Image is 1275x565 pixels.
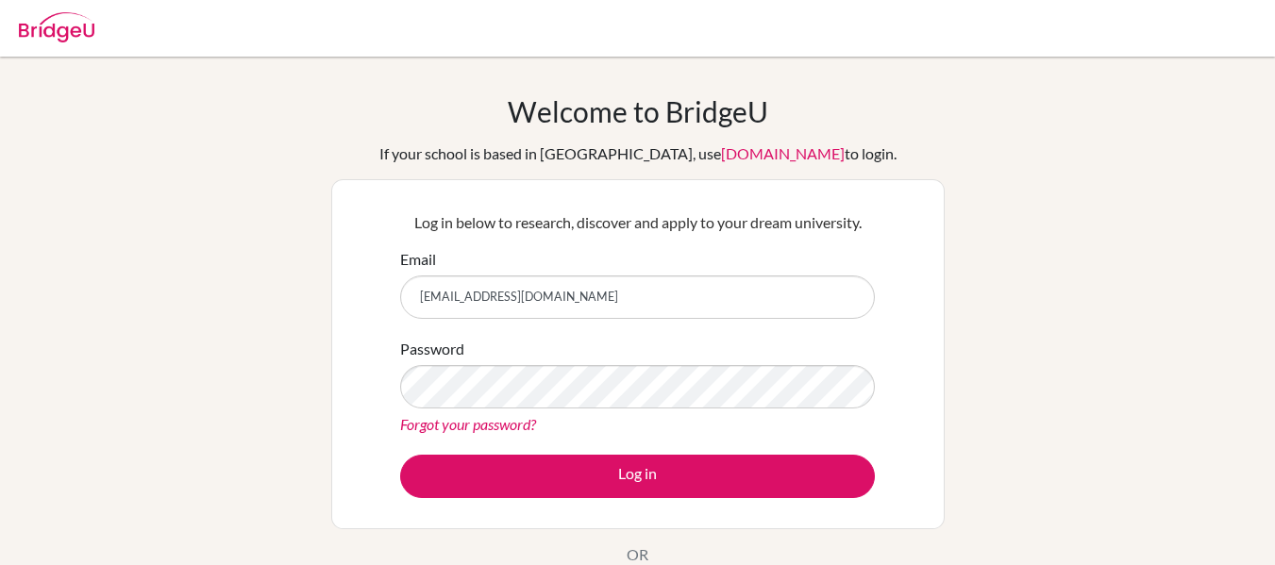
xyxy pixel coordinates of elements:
a: Forgot your password? [400,415,536,433]
div: If your school is based in [GEOGRAPHIC_DATA], use to login. [379,142,897,165]
h1: Welcome to BridgeU [508,94,768,128]
a: [DOMAIN_NAME] [721,144,845,162]
img: Bridge-U [19,12,94,42]
p: Log in below to research, discover and apply to your dream university. [400,211,875,234]
label: Email [400,248,436,271]
label: Password [400,338,464,360]
button: Log in [400,455,875,498]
